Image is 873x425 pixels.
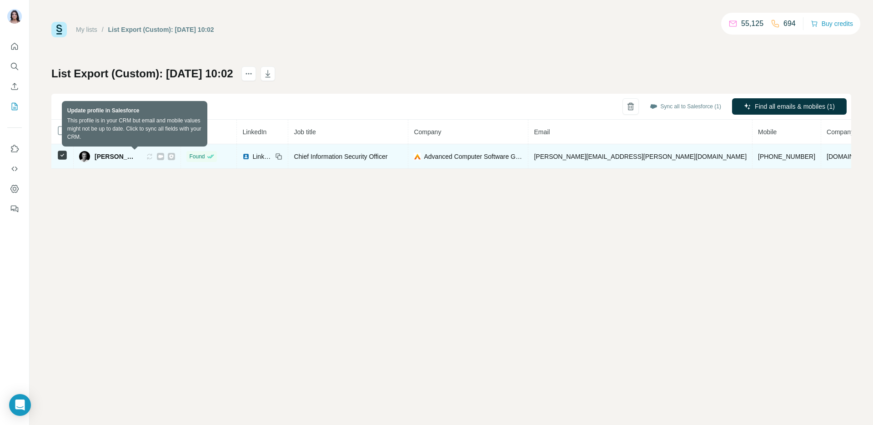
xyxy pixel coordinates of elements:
[7,58,22,75] button: Search
[108,25,214,34] div: List Export (Custom): [DATE] 10:02
[252,152,272,161] span: LinkedIn
[189,152,205,161] span: Found
[811,17,853,30] button: Buy credits
[186,128,205,136] span: Status
[7,201,22,217] button: Feedback
[241,66,256,81] button: actions
[534,153,747,160] span: [PERSON_NAME][EMAIL_ADDRESS][PERSON_NAME][DOMAIN_NAME]
[414,128,441,136] span: Company
[7,98,22,115] button: My lists
[242,128,266,136] span: LinkedIn
[95,152,137,161] span: [PERSON_NAME]
[758,153,815,160] span: [PHONE_NUMBER]
[424,152,522,161] span: Advanced Computer Software Group Ltd.
[414,153,421,160] img: company-logo
[755,102,835,111] span: Find all emails & mobiles (1)
[79,151,90,162] img: Avatar
[102,25,104,34] li: /
[242,153,250,160] img: LinkedIn logo
[732,98,847,115] button: Find all emails & mobiles (1)
[758,128,777,136] span: Mobile
[534,128,550,136] span: Email
[7,141,22,157] button: Use Surfe on LinkedIn
[7,161,22,177] button: Use Surfe API
[294,153,387,160] span: Chief Information Security Officer
[741,18,763,29] p: 55,125
[79,128,105,136] span: 1 Profiles
[51,66,233,81] h1: List Export (Custom): [DATE] 10:02
[7,38,22,55] button: Quick start
[9,394,31,416] div: Open Intercom Messenger
[7,9,22,24] img: Avatar
[294,128,316,136] span: Job title
[76,26,97,33] a: My lists
[643,100,727,113] button: Sync all to Salesforce (1)
[7,78,22,95] button: Enrich CSV
[51,22,67,37] img: Surfe Logo
[783,18,796,29] p: 694
[7,181,22,197] button: Dashboard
